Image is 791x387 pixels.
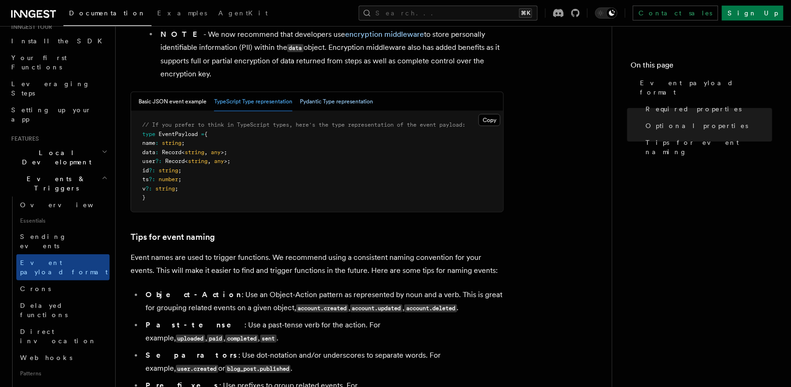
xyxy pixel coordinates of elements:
[11,80,90,97] span: Leveraging Steps
[218,9,268,17] span: AgentKit
[16,366,110,381] span: Patterns
[646,138,772,156] span: Tips for event naming
[175,185,178,192] span: ;
[359,6,538,20] button: Search...⌘K
[146,351,238,360] strong: Separators
[16,213,110,228] span: Essentials
[11,37,108,45] span: Install the SDK
[225,335,258,343] code: completed
[159,176,178,183] span: number
[221,149,227,156] span: >;
[157,9,207,17] span: Examples
[642,101,772,117] a: Required properties
[208,158,211,164] span: ,
[637,75,772,101] a: Event payload format
[149,176,155,183] span: ?:
[181,140,185,146] span: ;
[7,174,102,193] span: Events & Triggers
[345,30,424,39] a: encryption middleware
[142,176,149,183] span: ts
[158,28,504,81] li: - We now recommend that developers use to store personally identifiable information (PII) within ...
[188,158,208,164] span: string
[214,92,292,111] button: TypeScript Type representation
[404,305,457,312] code: account.deleted
[143,289,504,315] li: : Use an Object-Action pattern as represented by noun and a verb. This is great for grouping rela...
[142,131,155,137] span: type
[142,149,155,156] span: data
[143,319,504,346] li: : Use a past-tense verb for the action. For example, , , , .
[149,167,155,174] span: ?:
[7,102,110,128] a: Setting up your app
[155,140,159,146] span: :
[296,305,348,312] code: account.created
[131,231,215,244] a: Tips for event naming
[519,8,532,18] kbd: ⌘K
[7,170,110,197] button: Events & Triggers
[16,323,110,349] a: Direct invocation
[155,185,175,192] span: string
[640,78,772,97] span: Event payload format
[16,197,110,213] a: Overview
[204,131,208,137] span: {
[162,149,181,156] span: Record
[201,131,204,137] span: =
[139,92,207,111] button: Basic JSON event example
[16,349,110,366] a: Webhooks
[178,167,181,174] span: ;
[69,9,146,17] span: Documentation
[142,167,149,174] span: id
[7,148,102,167] span: Local Development
[11,106,91,123] span: Setting up your app
[16,228,110,254] a: Sending events
[7,75,110,102] a: Leveraging Steps
[211,149,221,156] span: any
[142,185,146,192] span: v
[152,3,213,25] a: Examples
[646,104,742,114] span: Required properties
[7,49,110,75] a: Your first Functions
[142,194,146,201] span: }
[595,7,618,19] button: Toggle dark mode
[633,6,718,20] a: Contact sales
[642,117,772,134] a: Optional properties
[20,285,51,292] span: Crons
[63,3,152,26] a: Documentation
[287,44,304,52] code: data
[7,144,110,170] button: Local Development
[162,140,181,146] span: string
[159,131,198,137] span: EventPayload
[155,149,159,156] span: :
[146,321,244,330] strong: Past-tense
[214,158,224,164] span: any
[159,167,178,174] span: string
[722,6,784,20] a: Sign Up
[207,335,223,343] code: paid
[131,251,504,278] p: Event names are used to trigger functions. We recommend using a consistent naming convention for ...
[185,158,188,164] span: <
[16,254,110,280] a: Event payload format
[479,114,500,126] button: Copy
[20,233,67,250] span: Sending events
[20,328,97,345] span: Direct invocation
[146,291,242,299] strong: Object-Action
[181,149,185,156] span: <
[300,92,373,111] button: Pydantic Type representation
[260,335,277,343] code: sent
[142,140,155,146] span: name
[20,354,72,361] span: Webhooks
[225,365,291,373] code: blog_post.published
[7,135,39,143] span: Features
[224,158,230,164] span: >;
[213,3,273,25] a: AgentKit
[20,302,68,319] span: Delayed functions
[176,335,205,343] code: uploaded
[16,280,110,297] a: Crons
[146,185,152,192] span: ?:
[165,158,185,164] span: Record
[11,54,67,71] span: Your first Functions
[142,122,465,128] span: // If you prefer to think in TypeScript types, here's the type representation of the event payload:
[20,201,116,209] span: Overview
[204,149,208,156] span: ,
[7,33,110,49] a: Install the SDK
[160,30,203,39] strong: NOTE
